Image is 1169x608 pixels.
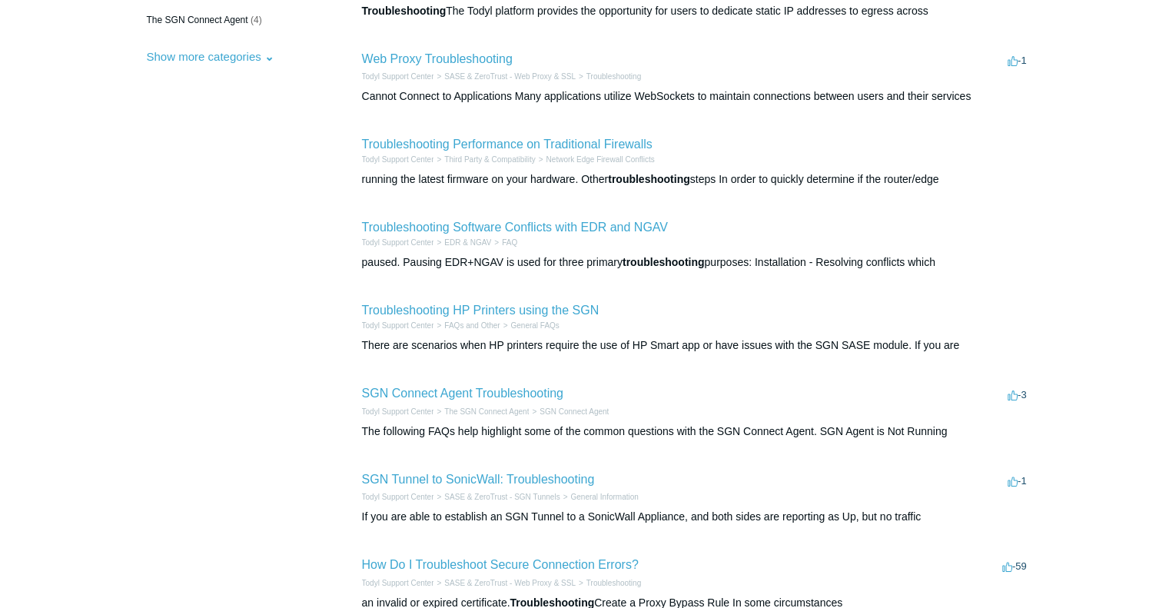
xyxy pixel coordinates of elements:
[362,237,434,248] li: Todyl Support Center
[362,493,434,501] a: Todyl Support Center
[433,577,575,589] li: SASE & ZeroTrust - Web Proxy & SSL
[362,254,1031,271] div: paused. Pausing EDR+NGAV is used for three primary purposes: Installation - Resolving conflicts w...
[1008,389,1027,400] span: -3
[362,88,1031,105] div: Cannot Connect to Applications Many applications utilize WebSockets to maintain connections betwe...
[608,173,690,185] em: troubleshooting
[444,238,491,247] a: EDR & NGAV
[433,71,575,82] li: SASE & ZeroTrust - Web Proxy & SSL
[362,337,1031,354] div: There are scenarios when HP printers require the use of HP Smart app or have issues with the SGN ...
[433,154,535,165] li: Third Party & Compatibility
[576,71,641,82] li: Troubleshooting
[362,320,434,331] li: Todyl Support Center
[540,407,609,416] a: SGN Connect Agent
[362,171,1031,188] div: running the latest firmware on your hardware. Other steps In order to quickly determine if the ro...
[586,579,641,587] a: Troubleshooting
[139,42,282,71] button: Show more categories
[502,238,517,247] a: FAQ
[362,71,434,82] li: Todyl Support Center
[362,406,434,417] li: Todyl Support Center
[362,154,434,165] li: Todyl Support Center
[536,154,655,165] li: Network Edge Firewall Conflicts
[444,155,535,164] a: Third Party & Compatibility
[362,509,1031,525] div: If you are able to establish an SGN Tunnel to a SonicWall Appliance, and both sides are reporting...
[433,237,491,248] li: EDR & NGAV
[362,72,434,81] a: Todyl Support Center
[362,155,434,164] a: Todyl Support Center
[433,491,560,503] li: SASE & ZeroTrust - SGN Tunnels
[362,558,639,571] a: How Do I Troubleshoot Secure Connection Errors?
[444,407,529,416] a: The SGN Connect Agent
[444,72,576,81] a: SASE & ZeroTrust - Web Proxy & SSL
[444,493,560,501] a: SASE & ZeroTrust - SGN Tunnels
[362,3,1031,19] div: The Todyl platform provides the opportunity for users to dedicate static IP addresses to egress a...
[362,577,434,589] li: Todyl Support Center
[1008,55,1027,66] span: -1
[362,387,563,400] a: SGN Connect Agent Troubleshooting
[362,321,434,330] a: Todyl Support Center
[362,238,434,247] a: Todyl Support Center
[576,577,641,589] li: Troubleshooting
[444,579,576,587] a: SASE & ZeroTrust - Web Proxy & SSL
[444,321,500,330] a: FAQs and Other
[546,155,655,164] a: Network Edge Firewall Conflicts
[362,473,595,486] a: SGN Tunnel to SonicWall: Troubleshooting
[433,320,500,331] li: FAQs and Other
[510,321,559,330] a: General FAQs
[362,5,447,17] em: Troubleshooting
[362,491,434,503] li: Todyl Support Center
[491,237,517,248] li: FAQ
[433,406,529,417] li: The SGN Connect Agent
[362,407,434,416] a: Todyl Support Center
[362,579,434,587] a: Todyl Support Center
[362,424,1031,440] div: The following FAQs help highlight some of the common questions with the SGN Connect Agent. SGN Ag...
[500,320,560,331] li: General FAQs
[1002,560,1027,572] span: -59
[586,72,641,81] a: Troubleshooting
[362,52,513,65] a: Web Proxy Troubleshooting
[139,5,317,35] a: The SGN Connect Agent (4)
[362,304,599,317] a: Troubleshooting HP Printers using the SGN
[362,138,653,151] a: Troubleshooting Performance on Traditional Firewalls
[623,256,705,268] em: troubleshooting
[362,221,668,234] a: Troubleshooting Software Conflicts with EDR and NGAV
[147,15,248,25] span: The SGN Connect Agent
[560,491,639,503] li: General Information
[1008,475,1027,487] span: -1
[251,15,262,25] span: (4)
[570,493,638,501] a: General Information
[529,406,609,417] li: SGN Connect Agent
